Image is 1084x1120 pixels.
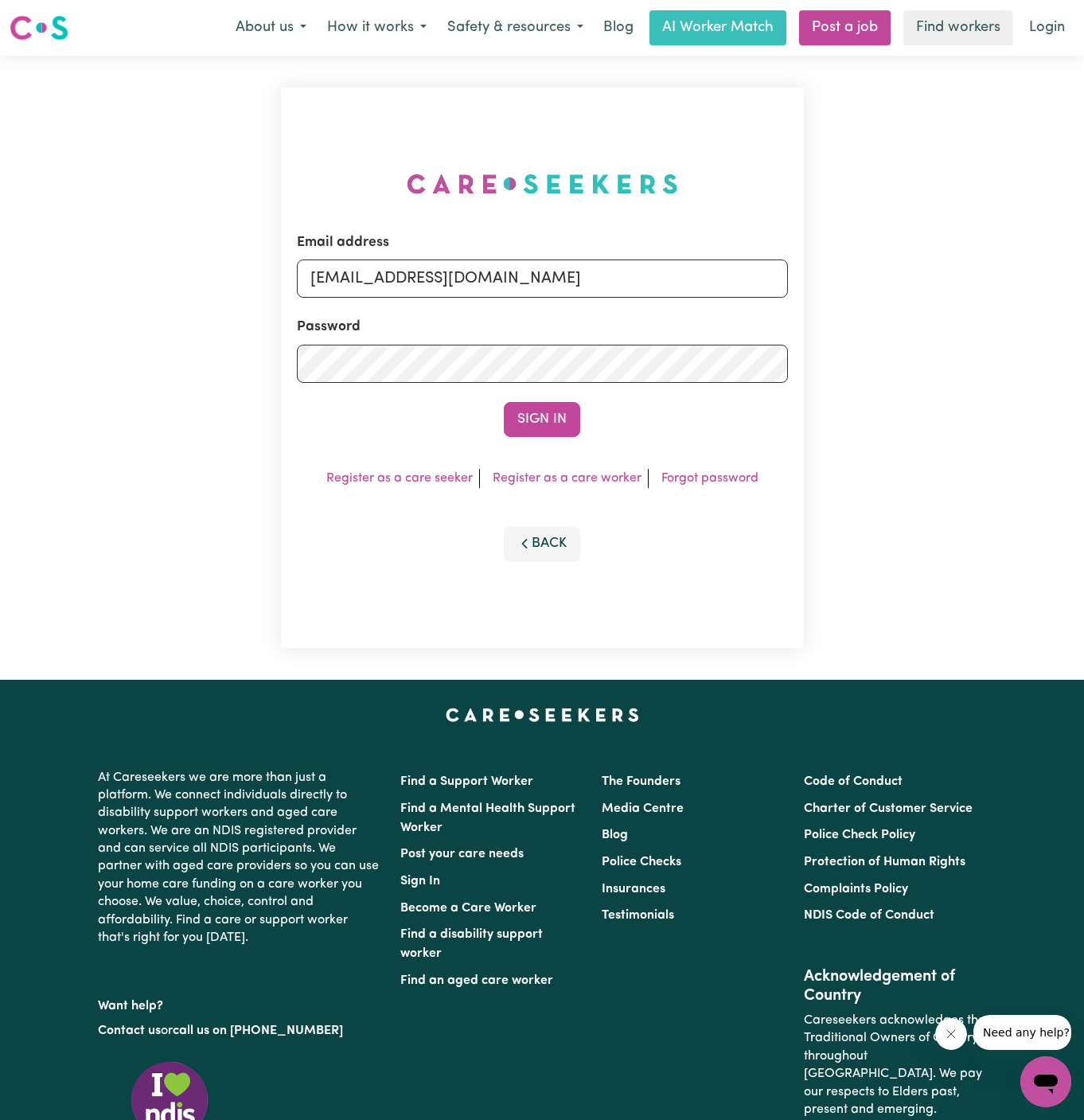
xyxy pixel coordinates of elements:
a: Post a job [799,10,891,45]
a: Register as a care seeker [326,472,473,485]
a: Sign In [400,875,440,888]
a: NDIS Code of Conduct [804,909,934,922]
button: Sign In [504,402,580,437]
iframe: Button to launch messaging window [1020,1056,1071,1107]
a: Find a disability support worker [400,928,543,960]
button: Safety & resources [437,11,594,45]
a: Protection of Human Rights [804,856,965,868]
a: Find workers [903,10,1013,45]
a: Find a Mental Health Support Worker [400,802,575,834]
a: Complaints Policy [804,883,908,896]
a: Police Check Policy [804,829,915,841]
a: Police Checks [602,856,681,868]
a: AI Worker Match [649,10,786,45]
h2: Acknowledgement of Country [804,967,986,1005]
a: Find a Support Worker [400,775,533,788]
img: Careseekers logo [10,14,68,42]
a: The Founders [602,775,680,788]
p: or [98,1016,381,1046]
a: Forgot password [661,472,758,485]
a: Blog [602,829,628,841]
a: Post your care needs [400,848,524,860]
a: Blog [594,10,643,45]
a: Charter of Customer Service [804,802,973,815]
a: Code of Conduct [804,775,903,788]
input: Email address [297,260,788,298]
p: At Careseekers we are more than just a platform. We connect individuals directly to disability su... [98,763,381,954]
a: Careseekers logo [10,10,68,46]
a: Testimonials [602,909,674,922]
button: Back [504,526,580,561]
a: call us on [PHONE_NUMBER] [173,1024,343,1037]
label: Password [297,317,361,338]
a: Login [1020,10,1074,45]
a: Register as a care worker [493,472,641,485]
a: Find an aged care worker [400,974,553,987]
button: About us [225,11,317,45]
a: Contact us [98,1024,161,1037]
a: Media Centre [602,802,684,815]
a: Careseekers home page [446,708,639,721]
label: Email address [297,232,389,253]
p: Want help? [98,991,381,1015]
a: Insurances [602,883,665,896]
button: How it works [317,11,437,45]
iframe: Message from company [973,1015,1071,1050]
a: Become a Care Worker [400,902,536,915]
iframe: Close message [935,1018,967,1050]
